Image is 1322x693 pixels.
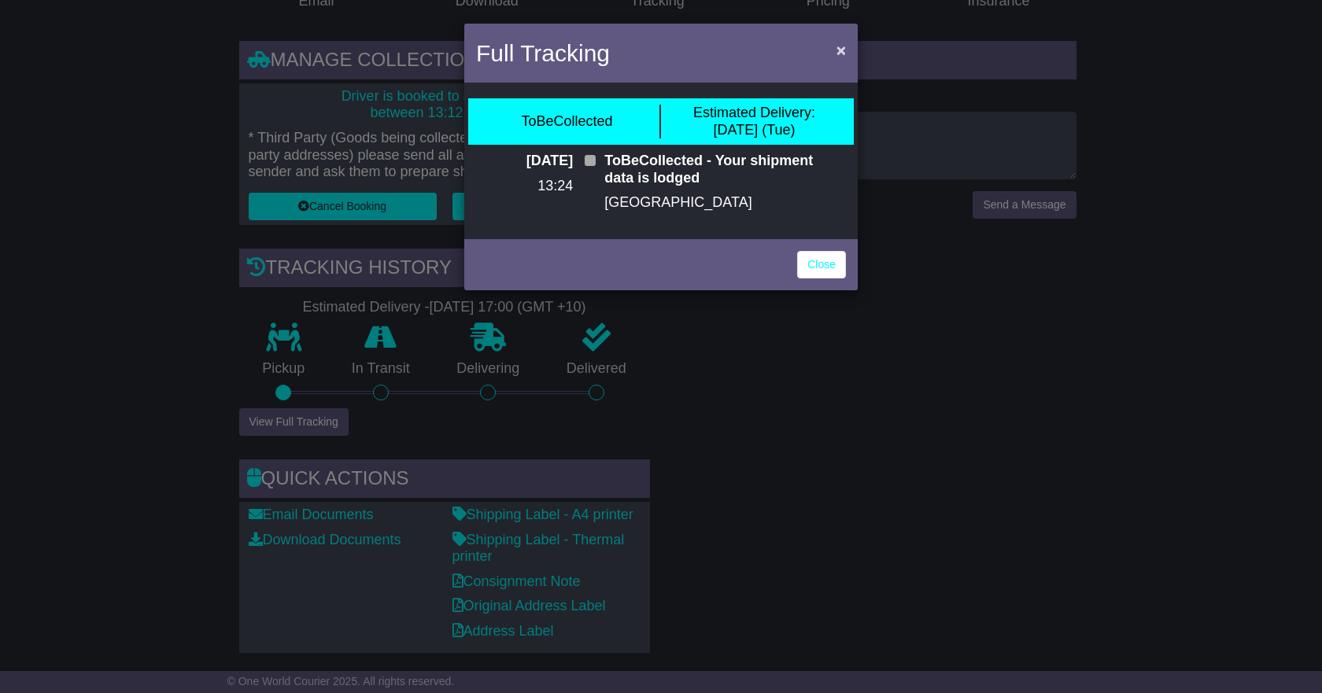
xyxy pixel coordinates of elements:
[476,35,610,71] h4: Full Tracking
[693,105,815,138] div: [DATE] (Tue)
[521,113,612,131] div: ToBeCollected
[476,178,573,195] p: 13:24
[829,34,854,66] button: Close
[604,194,846,212] p: [GEOGRAPHIC_DATA]
[604,153,846,186] p: ToBeCollected - Your shipment data is lodged
[797,251,846,278] a: Close
[476,153,573,170] p: [DATE]
[693,105,815,120] span: Estimated Delivery:
[836,41,846,59] span: ×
